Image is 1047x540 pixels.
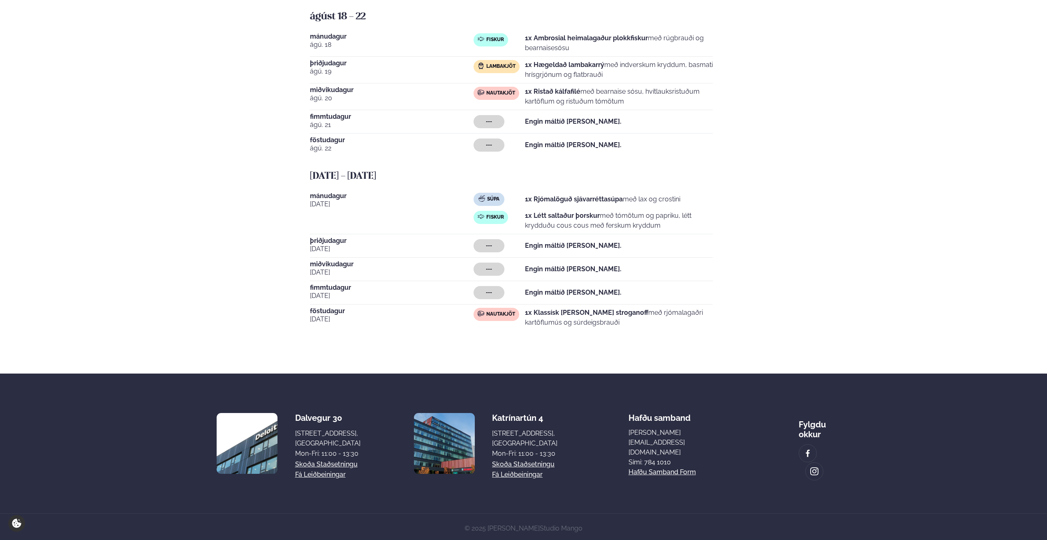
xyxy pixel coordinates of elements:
div: [STREET_ADDRESS], [GEOGRAPHIC_DATA] [295,429,361,448]
strong: Engin máltíð [PERSON_NAME]. [525,141,622,149]
strong: Engin máltíð [PERSON_NAME]. [525,242,622,249]
a: Hafðu samband form [629,467,696,477]
span: ágú. 18 [310,40,474,50]
p: með lax og crostini [525,194,680,204]
img: Lamb.svg [478,62,484,69]
a: Cookie settings [8,515,25,532]
span: Lambakjöt [486,63,515,70]
span: Fiskur [486,37,504,43]
strong: 1x Ambrosial heimalagaður plokkfiskur [525,34,648,42]
span: miðvikudagur [310,261,474,268]
div: Mon-Fri: 11:00 - 13:30 [295,449,361,459]
a: [PERSON_NAME][EMAIL_ADDRESS][DOMAIN_NAME] [629,428,728,457]
a: Fá leiðbeiningar [295,470,346,480]
strong: 1x Ristað kálfafilé [525,88,580,95]
span: föstudagur [310,308,474,314]
span: © 2025 [PERSON_NAME] [465,524,582,532]
a: Skoða staðsetningu [295,459,358,469]
span: --- [486,266,492,272]
span: ágú. 19 [310,67,474,76]
div: Fylgdu okkur [799,413,830,439]
span: [DATE] [310,199,474,209]
span: þriðjudagur [310,60,474,67]
img: fish.svg [478,36,484,42]
p: með tómötum og papriku, létt krydduðu cous cous með ferskum kryddum [525,211,713,231]
div: Mon-Fri: 11:00 - 13:30 [492,449,557,459]
span: [DATE] [310,244,474,254]
div: Dalvegur 30 [295,413,361,423]
img: fish.svg [478,213,484,220]
div: Katrínartún 4 [492,413,557,423]
a: image alt [806,463,823,480]
span: mánudagur [310,193,474,199]
div: [STREET_ADDRESS], [GEOGRAPHIC_DATA] [492,429,557,448]
img: image alt [217,413,277,474]
span: ágú. 22 [310,143,474,153]
span: --- [486,289,492,296]
strong: Engin máltíð [PERSON_NAME]. [525,265,622,273]
a: Skoða staðsetningu [492,459,555,469]
span: Súpa [487,196,499,203]
a: Fá leiðbeiningar [492,470,543,480]
h5: [DATE] - [DATE] [310,170,830,183]
strong: 1x Rjómalöguð sjávarréttasúpa [525,195,623,203]
span: ágú. 21 [310,120,474,130]
strong: Engin máltíð [PERSON_NAME]. [525,118,622,125]
strong: 1x Létt saltaður þorskur [525,212,600,219]
span: Fiskur [486,214,504,221]
span: ágú. 20 [310,93,474,103]
span: þriðjudagur [310,238,474,244]
span: Nautakjöt [486,90,515,97]
img: beef.svg [478,89,484,96]
span: [DATE] [310,268,474,277]
img: image alt [810,467,819,476]
strong: 1x Hægeldað lambakarrý [525,61,604,69]
span: föstudagur [310,137,474,143]
span: --- [486,142,492,148]
span: fimmtudagur [310,113,474,120]
p: með rúgbrauði og bearnaisesósu [525,33,713,53]
span: fimmtudagur [310,284,474,291]
span: --- [486,242,492,249]
strong: 1x Klassísk [PERSON_NAME] stroganoff [525,309,648,316]
img: beef.svg [478,310,484,317]
p: Sími: 784 1010 [629,457,728,467]
p: með bearnaise sósu, hvítlauksristuðum kartöflum og ristuðum tómötum [525,87,713,106]
a: image alt [799,445,816,462]
p: með rjómalagaðri kartöflumús og súrdeigsbrauði [525,308,713,328]
p: með indverskum kryddum, basmati hrísgrjónum og flatbrauði [525,60,713,80]
h5: ágúst 18 - 22 [310,10,830,23]
span: mánudagur [310,33,474,40]
span: [DATE] [310,314,474,324]
span: [DATE] [310,291,474,301]
span: miðvikudagur [310,87,474,93]
strong: Engin máltíð [PERSON_NAME]. [525,288,622,296]
img: image alt [414,413,475,474]
a: Studio Mango [540,524,582,532]
span: --- [486,118,492,125]
span: Hafðu samband [629,406,691,423]
img: soup.svg [478,195,485,202]
span: Nautakjöt [486,311,515,318]
img: image alt [803,449,812,458]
